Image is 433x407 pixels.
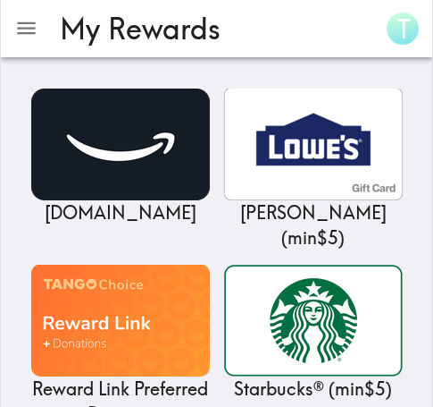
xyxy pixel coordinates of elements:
h3: My Rewards [60,12,365,46]
p: [PERSON_NAME] ( min $5 ) [224,200,403,250]
a: Lowe's[PERSON_NAME] (min$5) [224,89,403,250]
img: Reward Link Preferred + Donations [31,265,210,377]
button: T [379,5,426,52]
img: Starbucks® [224,265,403,377]
p: Starbucks® ( min $5 ) [224,377,403,402]
img: Amazon.com [31,89,210,200]
a: Starbucks®Starbucks® (min$5) [224,265,403,402]
p: [DOMAIN_NAME] [31,200,210,225]
img: Lowe's [224,89,403,200]
a: Amazon.com[DOMAIN_NAME] [31,89,210,225]
span: T [397,13,411,45]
